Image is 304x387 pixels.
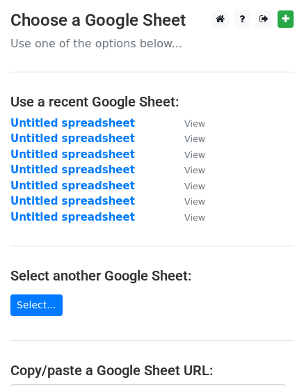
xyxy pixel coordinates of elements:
small: View [184,196,205,207]
a: Untitled spreadsheet [10,148,135,161]
small: View [184,165,205,175]
a: Untitled spreadsheet [10,211,135,223]
h4: Copy/paste a Google Sheet URL: [10,362,294,379]
a: View [170,164,205,176]
h4: Use a recent Google Sheet: [10,93,294,110]
h3: Choose a Google Sheet [10,10,294,31]
small: View [184,181,205,191]
small: View [184,150,205,160]
a: View [170,132,205,145]
a: View [170,211,205,223]
p: Use one of the options below... [10,36,294,51]
a: Untitled spreadsheet [10,132,135,145]
a: Select... [10,294,63,316]
h4: Select another Google Sheet: [10,267,294,284]
a: Untitled spreadsheet [10,117,135,129]
a: Untitled spreadsheet [10,164,135,176]
iframe: Chat Widget [234,320,304,387]
small: View [184,134,205,144]
a: View [170,180,205,192]
a: Untitled spreadsheet [10,195,135,207]
a: View [170,148,205,161]
a: View [170,195,205,207]
small: View [184,212,205,223]
a: Untitled spreadsheet [10,180,135,192]
small: View [184,118,205,129]
a: View [170,117,205,129]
